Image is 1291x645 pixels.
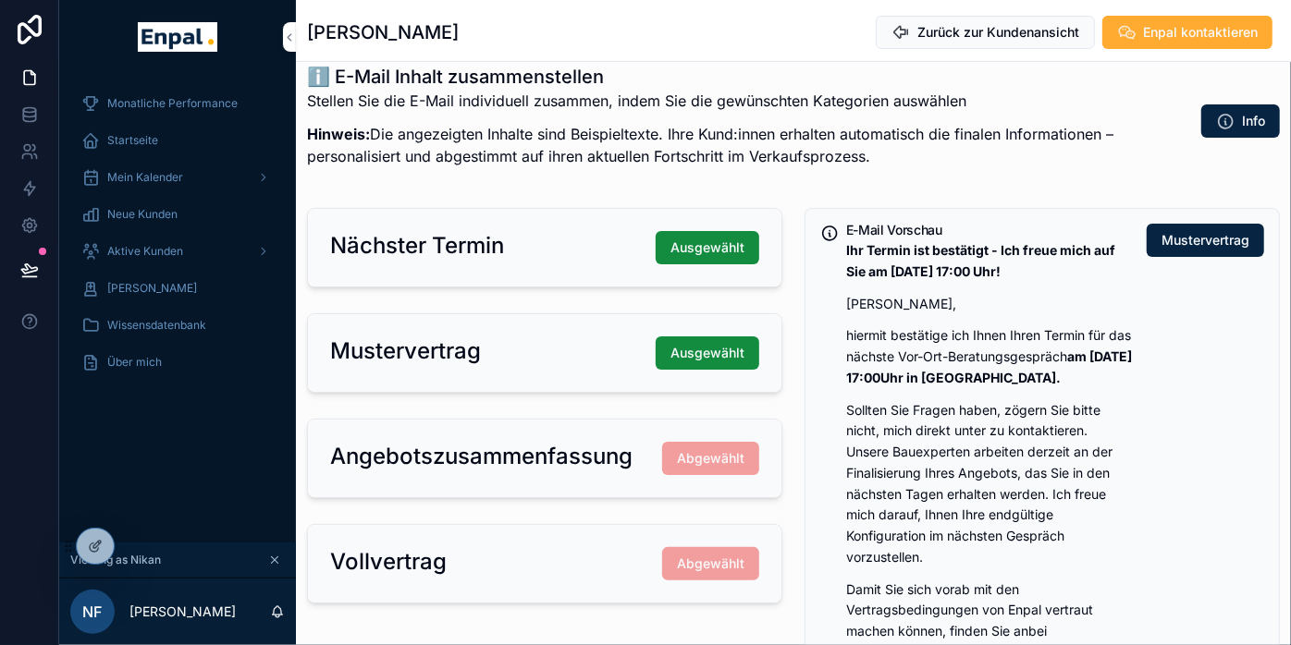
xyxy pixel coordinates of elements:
h2: Mustervertrag [330,336,481,366]
button: Ausgewählt [656,231,759,264]
p: Sollten Sie Fragen haben, zögern Sie bitte nicht, mich direkt unter zu kontaktieren. Unsere Bauex... [846,400,1132,568]
a: Neue Kunden [70,198,285,231]
strong: am [DATE] 17:00Uhr in [GEOGRAPHIC_DATA]. [846,348,1132,385]
h2: Angebotszusammenfassung [330,442,633,471]
a: Startseite [70,124,285,157]
span: Zurück zur Kundenansicht [917,23,1079,42]
span: [PERSON_NAME] [107,281,197,296]
span: NF [83,601,103,623]
span: Startseite [107,133,158,148]
strong: Ihr Termin ist bestätigt - Ich freue mich auf Sie am [DATE] 17:00 Uhr! [846,242,1115,279]
span: Neue Kunden [107,207,178,222]
button: Ausgewählt [656,336,759,370]
a: Wissensdatenbank [70,309,285,342]
span: Viewing as Nikan [70,553,161,567]
p: Stellen Sie die E-Mail individuell zusammen, indem Sie die gewünschten Kategorien auswählen [307,90,1141,112]
span: Ausgewählt [670,238,744,257]
a: Mein Kalender [70,161,285,194]
span: Über mich [107,355,162,370]
h1: [PERSON_NAME] [307,19,459,45]
h1: ℹ️ E-Mail Inhalt zusammenstellen [307,64,1141,90]
span: Enpal kontaktieren [1143,23,1258,42]
button: Zurück zur Kundenansicht [876,16,1095,49]
p: [PERSON_NAME], [846,294,1132,315]
span: Mein Kalender [107,170,183,185]
span: Info [1242,112,1265,130]
p: Die angezeigten Inhalte sind Beispieltexte. Ihre Kund:innen erhalten automatisch die finalen Info... [307,123,1141,167]
h2: Nächster Termin [330,231,504,261]
button: Mustervertrag [1147,224,1264,257]
span: Ausgewählt [670,344,744,362]
strong: Hinweis: [307,125,370,143]
span: Monatliche Performance [107,96,238,111]
p: [PERSON_NAME] [129,602,236,621]
a: Aktive Kunden [70,235,285,268]
div: scrollable content [59,74,296,403]
h2: Vollvertrag [330,547,447,577]
a: Monatliche Performance [70,87,285,120]
span: Wissensdatenbank [107,318,206,333]
a: [PERSON_NAME] [70,272,285,305]
p: hiermit bestätige ich Ihnen Ihren Termin für das nächste Vor-Ort-Beratungsgespräch [846,325,1132,388]
button: Enpal kontaktieren [1102,16,1273,49]
span: Mustervertrag [1162,231,1249,249]
span: Aktive Kunden [107,244,183,259]
h5: E-Mail Vorschau [846,224,1132,237]
button: Info [1201,104,1280,138]
a: Über mich [70,346,285,379]
img: App logo [138,22,216,52]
